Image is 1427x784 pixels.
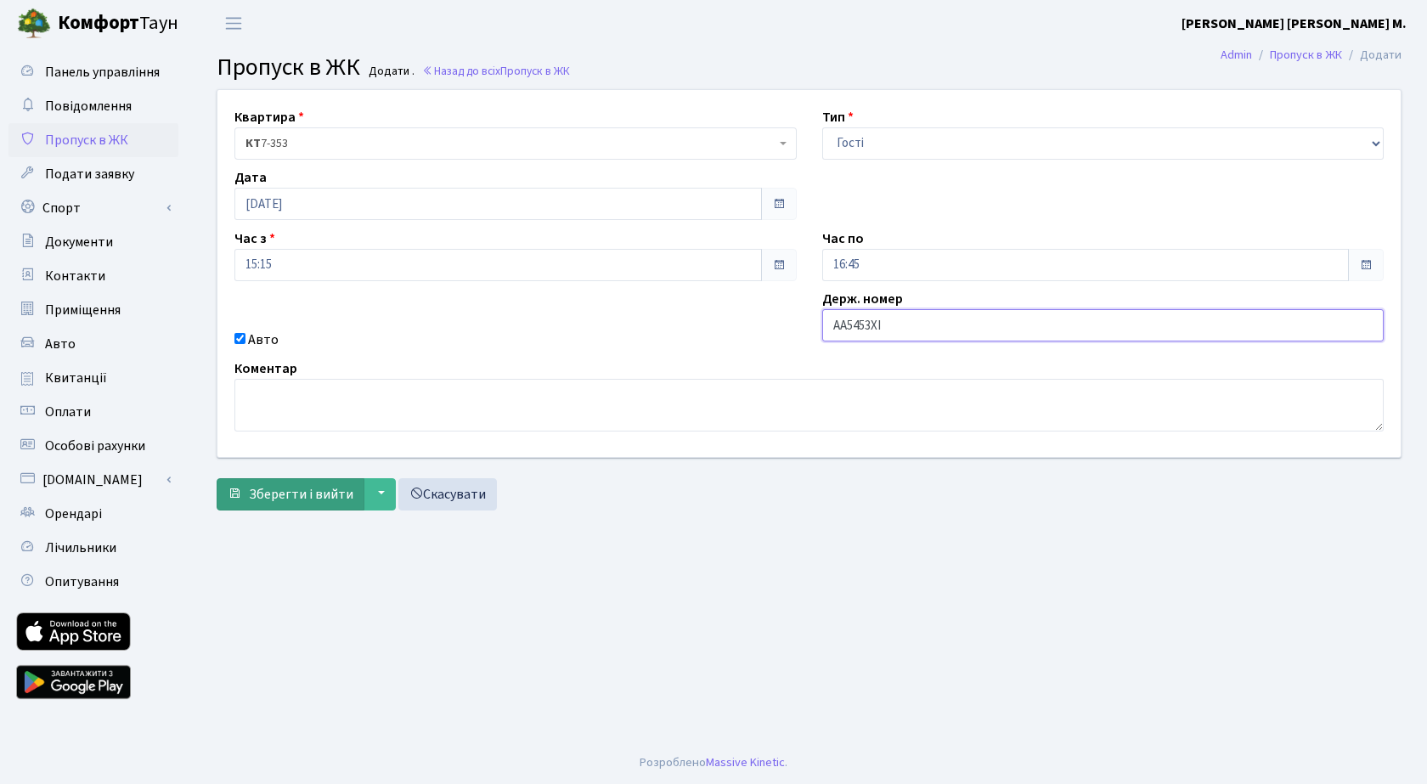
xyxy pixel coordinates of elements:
[45,437,145,455] span: Особові рахунки
[8,191,178,225] a: Спорт
[8,55,178,89] a: Панель управління
[8,463,178,497] a: [DOMAIN_NAME]
[1221,46,1252,64] a: Admin
[45,97,132,116] span: Повідомлення
[822,107,854,127] label: Тип
[45,165,134,183] span: Подати заявку
[640,753,787,772] div: Розроблено .
[45,267,105,285] span: Контакти
[45,335,76,353] span: Авто
[1195,37,1427,73] nav: breadcrumb
[8,293,178,327] a: Приміщення
[234,127,797,160] span: <b>КТ</b>&nbsp;&nbsp;&nbsp;&nbsp;7-353
[8,395,178,429] a: Оплати
[8,89,178,123] a: Повідомлення
[1270,46,1342,64] a: Пропуск в ЖК
[45,131,128,149] span: Пропуск в ЖК
[245,135,776,152] span: <b>КТ</b>&nbsp;&nbsp;&nbsp;&nbsp;7-353
[822,309,1385,341] input: AA0001AA
[500,63,570,79] span: Пропуск в ЖК
[17,7,51,41] img: logo.png
[248,330,279,350] label: Авто
[8,429,178,463] a: Особові рахунки
[8,531,178,565] a: Лічильники
[1182,14,1407,33] b: [PERSON_NAME] [PERSON_NAME] М.
[706,753,785,771] a: Massive Kinetic
[234,228,275,249] label: Час з
[45,233,113,251] span: Документи
[365,65,415,79] small: Додати .
[45,539,116,557] span: Лічильники
[1342,46,1402,65] li: Додати
[822,289,903,309] label: Держ. номер
[822,228,864,249] label: Час по
[8,123,178,157] a: Пропуск в ЖК
[58,9,139,37] b: Комфорт
[422,63,570,79] a: Назад до всіхПропуск в ЖК
[234,358,297,379] label: Коментар
[398,478,497,510] a: Скасувати
[45,505,102,523] span: Орендарі
[8,327,178,361] a: Авто
[45,63,160,82] span: Панель управління
[8,225,178,259] a: Документи
[234,167,267,188] label: Дата
[249,485,353,504] span: Зберегти і вийти
[1182,14,1407,34] a: [PERSON_NAME] [PERSON_NAME] М.
[212,9,255,37] button: Переключити навігацію
[8,497,178,531] a: Орендарі
[245,135,261,152] b: КТ
[45,572,119,591] span: Опитування
[45,403,91,421] span: Оплати
[234,107,304,127] label: Квартира
[45,301,121,319] span: Приміщення
[8,259,178,293] a: Контакти
[58,9,178,38] span: Таун
[45,369,107,387] span: Квитанції
[217,50,360,84] span: Пропуск в ЖК
[8,361,178,395] a: Квитанції
[217,478,364,510] button: Зберегти і вийти
[8,157,178,191] a: Подати заявку
[8,565,178,599] a: Опитування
